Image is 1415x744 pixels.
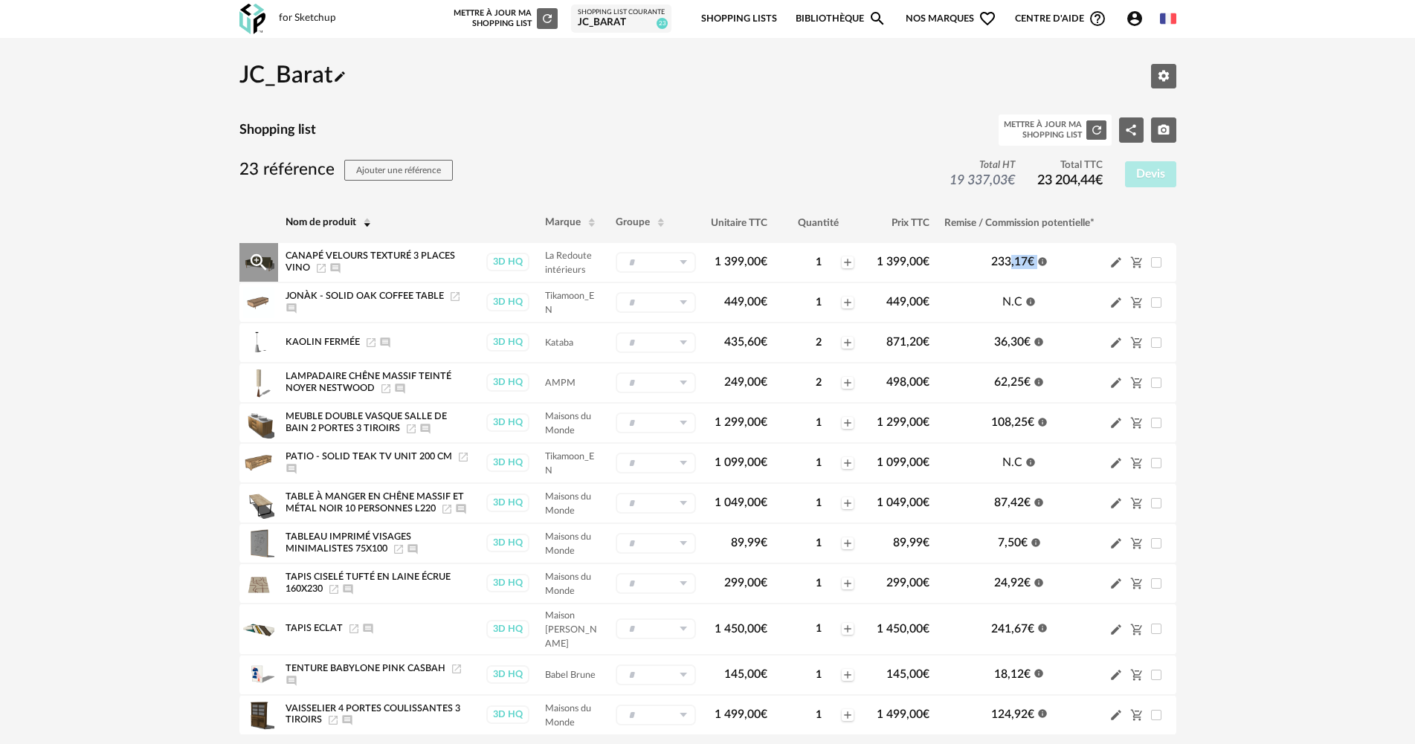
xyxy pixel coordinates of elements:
div: 3D HQ [486,574,529,592]
div: Sélectionner un groupe [616,573,696,594]
span: N.C [1002,296,1022,308]
div: 1 [797,577,840,590]
span: € [923,256,929,268]
span: € [923,496,929,508]
div: 3D HQ [486,333,529,352]
a: BibliothèqueMagnify icon [796,1,886,36]
span: Pencil icon [1109,375,1123,389]
a: 3D HQ [486,620,530,638]
a: Launch icon [405,424,417,433]
span: Pencil icon [1109,667,1123,682]
span: Plus icon [842,669,854,681]
span: Kaolin fermée [286,337,360,346]
span: Cart Minus icon [1130,336,1144,348]
span: 145,00 [886,668,929,680]
span: 1 299,00 [715,416,767,428]
span: Pencil icon [1109,255,1123,269]
span: 871,20 [886,336,929,348]
span: Information icon [1034,495,1044,507]
span: Information icon [1037,707,1048,719]
span: 241,67 [991,623,1034,635]
span: Magnify Plus Outline icon [248,251,270,274]
span: € [1024,577,1031,589]
button: Ajouter une référence [344,160,453,181]
span: 89,99 [893,537,929,549]
span: Maisons du Monde [545,572,591,595]
span: Marque [545,217,581,227]
a: Launch icon [449,291,461,300]
a: Launch icon [327,715,339,724]
span: € [923,577,929,589]
span: Cart Minus icon [1130,456,1144,468]
span: Camera icon [1157,123,1170,135]
span: 498,00 [886,376,929,388]
span: 1 049,00 [715,496,767,508]
a: Launch icon [451,664,462,673]
th: Prix TTC [863,203,937,243]
span: Kataba [545,338,573,347]
th: Quantité [775,203,863,243]
span: Cart Minus icon [1130,496,1144,508]
span: Information icon [1034,375,1044,386]
span: Ajouter un commentaire [455,504,467,513]
span: € [761,537,767,549]
span: Pencil icon [1109,295,1123,309]
div: 1 [797,622,840,635]
span: Launch icon [380,384,392,392]
div: Mettre à jour ma Shopping List [1004,120,1082,140]
a: Launch icon [328,584,340,593]
span: 1 450,00 [715,623,767,635]
span: € [1021,537,1028,549]
span: 1 049,00 [877,496,929,508]
span: 145,00 [724,668,767,680]
span: 23 204,44 [1037,174,1103,187]
a: Launch icon [441,504,453,513]
img: fr [1160,10,1176,27]
span: Launch icon [393,544,404,553]
th: Unitaire TTC [703,203,775,243]
a: 3D HQ [486,494,530,512]
span: € [1024,376,1031,388]
div: Sélectionner un groupe [616,332,696,353]
button: Refresh icon [1086,120,1106,140]
span: Ajouter un commentaire [286,676,297,685]
img: Product pack shot [243,407,274,439]
span: 1 099,00 [877,456,929,468]
span: TAPIS ECLAT [286,624,343,633]
span: € [1024,496,1031,508]
div: 1 [797,668,840,682]
div: 3D HQ [486,620,529,638]
a: 3D HQ [486,253,530,271]
span: € [1095,174,1103,187]
a: 3D HQ [486,574,530,592]
span: Ajouter un commentaire [342,584,354,593]
div: 3D HQ [486,253,529,271]
div: Sélectionner un groupe [616,705,696,725]
span: Editer les paramètres [1157,69,1170,81]
h3: 23 référence [239,159,454,181]
span: 18,12 [994,668,1031,680]
img: Product pack shot [243,488,274,519]
div: 3D HQ [486,373,529,392]
div: Sélectionner un groupe [616,453,696,473]
span: € [923,668,929,680]
img: Product pack shot [243,613,274,644]
div: for Sketchup [279,12,336,25]
span: 249,00 [724,376,767,388]
span: AMPM [545,378,576,387]
span: 233,17 [991,256,1034,268]
div: 1 [797,708,840,722]
span: Pencil icon [1109,536,1123,550]
span: Information icon [1037,415,1048,427]
span: Information icon [1025,294,1036,306]
span: Launch icon [365,337,377,346]
span: 23 [657,18,668,29]
img: OXP [239,4,265,34]
span: Account Circle icon [1126,10,1150,28]
span: Launch icon [315,263,327,272]
span: Information icon [1031,535,1041,547]
span: Meuble double vasque salle de bain 2 portes 3 tiroirs [286,412,447,433]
